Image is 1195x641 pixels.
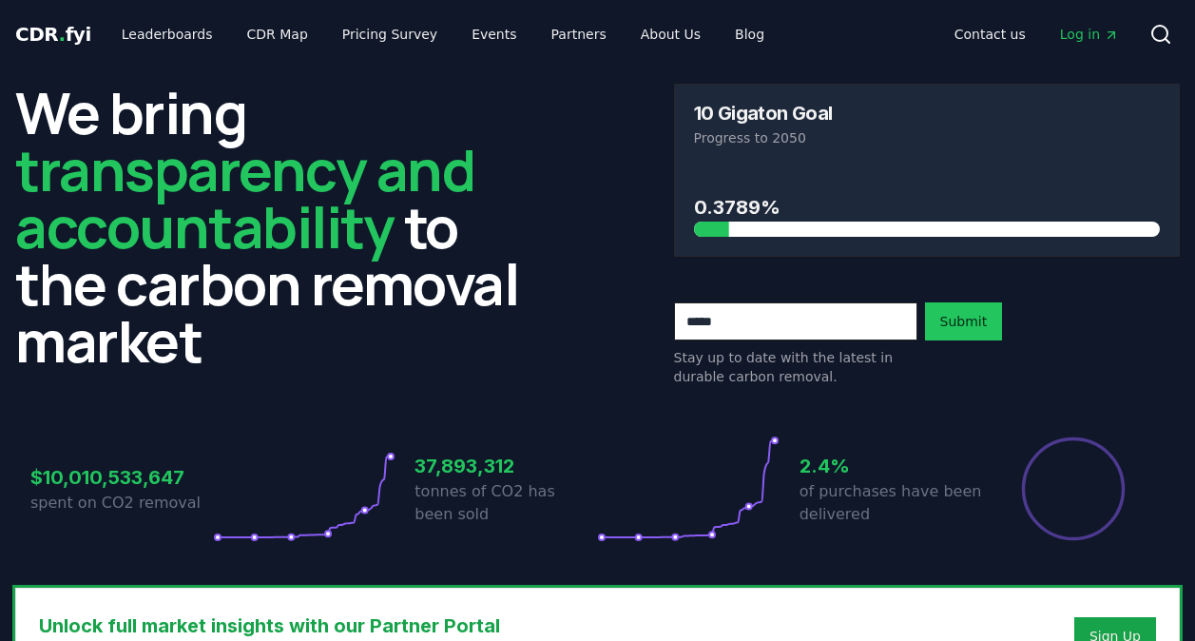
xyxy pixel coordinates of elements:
[59,23,66,46] span: .
[106,17,228,51] a: Leaderboards
[694,104,833,123] h3: 10 Gigaton Goal
[15,23,91,46] span: CDR fyi
[800,452,982,480] h3: 2.4%
[232,17,323,51] a: CDR Map
[15,130,474,265] span: transparency and accountability
[674,348,917,386] p: Stay up to date with the latest in durable carbon removal.
[30,492,213,515] p: spent on CO2 removal
[1045,17,1134,51] a: Log in
[456,17,531,51] a: Events
[30,463,213,492] h3: $10,010,533,647
[694,193,1161,222] h3: 0.3789%
[1060,25,1119,44] span: Log in
[694,128,1161,147] p: Progress to 2050
[800,480,982,526] p: of purchases have been delivered
[15,84,522,369] h2: We bring to the carbon removal market
[925,302,1003,340] button: Submit
[626,17,716,51] a: About Us
[720,17,780,51] a: Blog
[327,17,453,51] a: Pricing Survey
[939,17,1041,51] a: Contact us
[414,480,597,526] p: tonnes of CO2 has been sold
[536,17,622,51] a: Partners
[15,21,91,48] a: CDR.fyi
[414,452,597,480] h3: 37,893,312
[939,17,1134,51] nav: Main
[1020,436,1127,542] div: Percentage of sales delivered
[106,17,780,51] nav: Main
[39,612,867,640] h3: Unlock full market insights with our Partner Portal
